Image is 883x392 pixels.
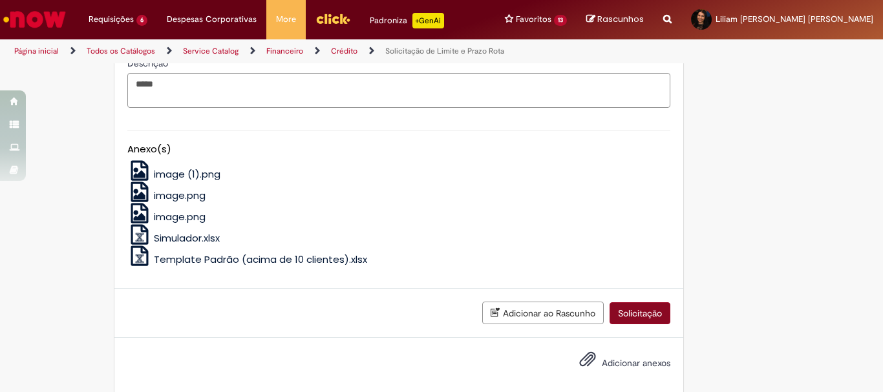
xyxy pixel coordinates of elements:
span: Requisições [89,13,134,26]
a: Service Catalog [183,46,239,56]
a: Todos os Catálogos [87,46,155,56]
span: 13 [554,15,567,26]
a: Crédito [331,46,357,56]
span: Template Padrão (acima de 10 clientes).xlsx [154,253,367,266]
a: Solicitação de Limite e Prazo Rota [385,46,504,56]
textarea: Descrição [127,73,670,108]
button: Adicionar anexos [576,347,599,377]
span: Simulador.xlsx [154,231,220,245]
img: ServiceNow [1,6,68,32]
p: +GenAi [412,13,444,28]
h5: Anexo(s) [127,144,670,155]
img: click_logo_yellow_360x200.png [315,9,350,28]
span: Descrição [127,57,171,69]
span: 6 [136,15,147,26]
div: Padroniza [370,13,444,28]
a: Rascunhos [586,14,644,26]
span: Liliam [PERSON_NAME] [PERSON_NAME] [716,14,873,25]
span: More [276,13,296,26]
span: image (1).png [154,167,220,181]
span: Rascunhos [597,13,644,25]
a: Template Padrão (acima de 10 clientes).xlsx [127,253,368,266]
a: image.png [127,210,206,223]
ul: Trilhas de página [10,39,579,63]
span: Adicionar anexos [602,358,670,369]
a: image (1).png [127,167,221,181]
a: Página inicial [14,46,59,56]
span: image.png [154,210,206,223]
span: Despesas Corporativas [167,13,257,26]
span: Favoritos [516,13,551,26]
button: Adicionar ao Rascunho [482,302,604,324]
a: image.png [127,189,206,202]
a: Simulador.xlsx [127,231,220,245]
button: Solicitação [610,302,670,324]
span: image.png [154,189,206,202]
a: Financeiro [266,46,303,56]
